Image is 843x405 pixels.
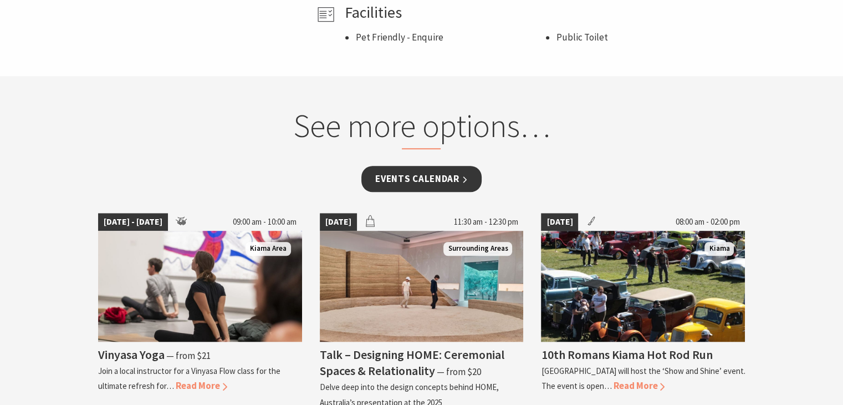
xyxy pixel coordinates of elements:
h4: Vinyasa Yoga [98,347,165,362]
span: 08:00 am - 02:00 pm [670,213,745,231]
h4: Talk – Designing HOME: Ceremonial Spaces & Relationality [320,347,504,378]
span: Surrounding Areas [443,242,512,256]
span: ⁠— from $21 [166,350,211,362]
h4: Facilities [344,3,745,22]
a: Events Calendar [361,166,482,192]
span: [DATE] - [DATE] [98,213,168,231]
p: Join a local instructor for a Vinyasa Flow class for the ultimate refresh for… [98,366,280,391]
h2: See more options… [210,107,633,150]
img: Hot Rod Run Kiama [541,231,745,342]
p: [GEOGRAPHIC_DATA] will host the ‘Show and Shine’ event. The event is open… [541,366,745,391]
span: Kiama [704,242,734,256]
h4: 10th Romans Kiama Hot Rod Run [541,347,712,362]
li: Public Toilet [556,30,745,45]
img: Two visitors stand in the middle ofn a circular stone art installation with sand in the middle [320,231,524,342]
span: Read More [613,379,665,392]
li: Pet Friendly - Enquire [355,30,545,45]
span: 09:00 am - 10:00 am [227,213,302,231]
span: [DATE] [541,213,578,231]
span: Read More [176,379,227,392]
img: Three participants sit on their yoga mat in the Art Museum stretching with paintings behind [98,231,302,342]
span: ⁠— from $20 [437,366,481,378]
span: 11:30 am - 12:30 pm [448,213,523,231]
span: Kiama Area [246,242,291,256]
span: [DATE] [320,213,357,231]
